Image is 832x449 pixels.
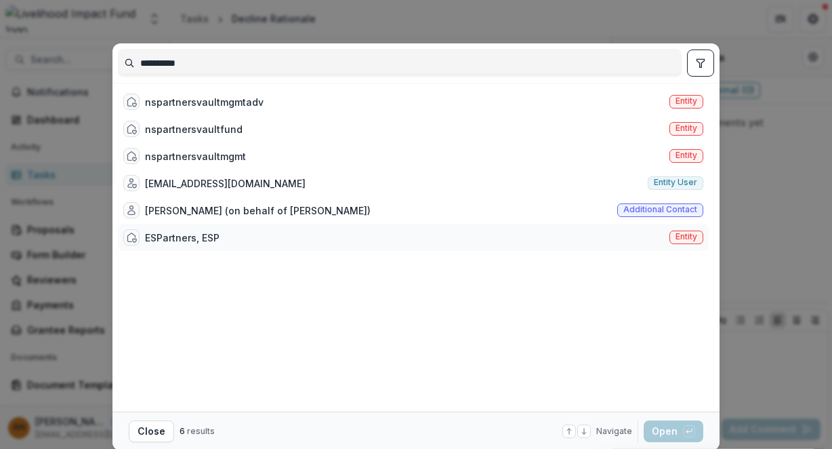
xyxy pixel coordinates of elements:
span: Navigate [596,425,632,437]
button: Open [644,421,703,442]
span: 6 [180,426,185,436]
div: nspartnersvaultmgmtadv [145,95,264,109]
button: Close [129,421,174,442]
span: Entity [675,96,697,106]
span: Entity [675,123,697,133]
div: ESPartners, ESP [145,231,220,245]
div: [PERSON_NAME] (on behalf of [PERSON_NAME]) [145,203,371,218]
div: nspartnersvaultmgmt [145,149,246,163]
button: toggle filters [687,50,714,77]
span: Entity user [654,178,697,187]
span: Additional contact [623,205,697,214]
div: nspartnersvaultfund [145,122,243,136]
span: Entity [675,232,697,241]
div: [EMAIL_ADDRESS][DOMAIN_NAME] [145,176,306,191]
span: results [187,426,215,436]
span: Entity [675,151,697,160]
